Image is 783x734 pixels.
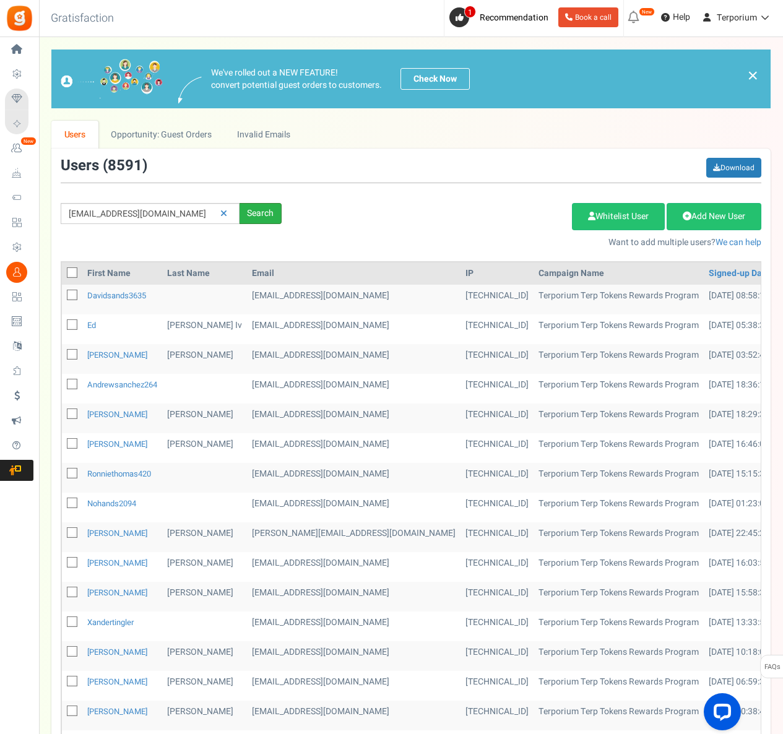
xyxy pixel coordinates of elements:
[461,314,534,344] td: [TECHNICAL_ID]
[534,671,704,701] td: Terporium Terp Tokens Rewards Program
[461,463,534,493] td: [TECHNICAL_ID]
[247,344,461,374] td: customer
[247,262,461,285] th: Email
[558,7,618,27] a: Book a call
[247,552,461,582] td: customer
[82,262,162,285] th: First Name
[480,11,548,24] span: Recommendation
[87,408,147,420] a: [PERSON_NAME]
[162,641,247,671] td: [PERSON_NAME]
[639,7,655,16] em: New
[247,433,461,463] td: customer
[247,404,461,433] td: customer
[162,522,247,552] td: [PERSON_NAME]
[211,67,382,92] p: We've rolled out a NEW FEATURE! convert potential guest orders to customers.
[670,11,690,24] span: Help
[247,641,461,671] td: customer
[247,463,461,493] td: customer
[461,611,534,641] td: [TECHNICAL_ID]
[572,203,665,230] a: Whitelist User
[87,290,146,301] a: davidsands3635
[461,374,534,404] td: [TECHNICAL_ID]
[87,527,147,539] a: [PERSON_NAME]
[240,203,282,224] div: Search
[534,433,704,463] td: Terporium Terp Tokens Rewards Program
[162,262,247,285] th: Last Name
[747,68,758,83] a: ×
[764,655,781,679] span: FAQs
[534,552,704,582] td: Terporium Terp Tokens Rewards Program
[162,701,247,730] td: [PERSON_NAME]
[461,701,534,730] td: [TECHNICAL_ID]
[108,155,142,176] span: 8591
[87,498,136,509] a: nohands2094
[534,522,704,552] td: Terporium Terp Tokens Rewards Program
[534,314,704,344] td: Terporium Terp Tokens Rewards Program
[98,121,224,149] a: Opportunity: Guest Orders
[178,77,202,103] img: images
[61,203,240,224] input: Search by email or name
[717,11,757,24] span: Terporium
[87,646,147,658] a: [PERSON_NAME]
[534,641,704,671] td: Terporium Terp Tokens Rewards Program
[247,374,461,404] td: customer
[87,468,151,480] a: ronniethomas420
[87,706,147,717] a: [PERSON_NAME]
[61,59,163,99] img: images
[461,671,534,701] td: [TECHNICAL_ID]
[300,236,761,249] p: Want to add multiple users?
[461,552,534,582] td: [TECHNICAL_ID]
[534,285,704,314] td: Terporium Terp Tokens Rewards Program
[534,262,704,285] th: Campaign Name
[20,137,37,145] em: New
[37,6,128,31] h3: Gratisfaction
[534,374,704,404] td: Terporium Terp Tokens Rewards Program
[6,4,33,32] img: Gratisfaction
[51,121,98,149] a: Users
[87,616,134,628] a: xandertingler
[87,676,147,688] a: [PERSON_NAME]
[87,319,96,331] a: Ed
[87,587,147,598] a: [PERSON_NAME]
[461,344,534,374] td: [TECHNICAL_ID]
[534,582,704,611] td: Terporium Terp Tokens Rewards Program
[162,582,247,611] td: [PERSON_NAME]
[461,433,534,463] td: [TECHNICAL_ID]
[162,344,247,374] td: [PERSON_NAME]
[247,493,461,522] td: customer
[247,671,461,701] td: customer
[534,611,704,641] td: Terporium Terp Tokens Rewards Program
[461,582,534,611] td: [TECHNICAL_ID]
[87,379,157,391] a: andrewsanchez264
[87,349,147,361] a: [PERSON_NAME]
[87,438,147,450] a: [PERSON_NAME]
[400,68,470,90] a: Check Now
[61,158,147,174] h3: Users ( )
[162,404,247,433] td: [PERSON_NAME]
[162,433,247,463] td: [PERSON_NAME]
[461,493,534,522] td: [TECHNICAL_ID]
[534,701,704,730] td: Terporium Terp Tokens Rewards Program
[534,344,704,374] td: Terporium Terp Tokens Rewards Program
[534,463,704,493] td: Terporium Terp Tokens Rewards Program
[656,7,695,27] a: Help
[534,493,704,522] td: Terporium Terp Tokens Rewards Program
[247,611,461,641] td: customer
[214,203,233,225] a: Reset
[667,203,761,230] a: Add New User
[247,701,461,730] td: customer
[706,158,761,178] a: Download
[709,267,770,280] a: Signed-up Date
[247,522,461,552] td: customer
[162,552,247,582] td: [PERSON_NAME]
[464,6,476,18] span: 1
[449,7,553,27] a: 1 Recommendation
[87,557,147,569] a: [PERSON_NAME]
[247,314,461,344] td: customer
[534,404,704,433] td: Terporium Terp Tokens Rewards Program
[461,285,534,314] td: [TECHNICAL_ID]
[461,522,534,552] td: [TECHNICAL_ID]
[162,314,247,344] td: [PERSON_NAME] iv
[716,236,761,249] a: We can help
